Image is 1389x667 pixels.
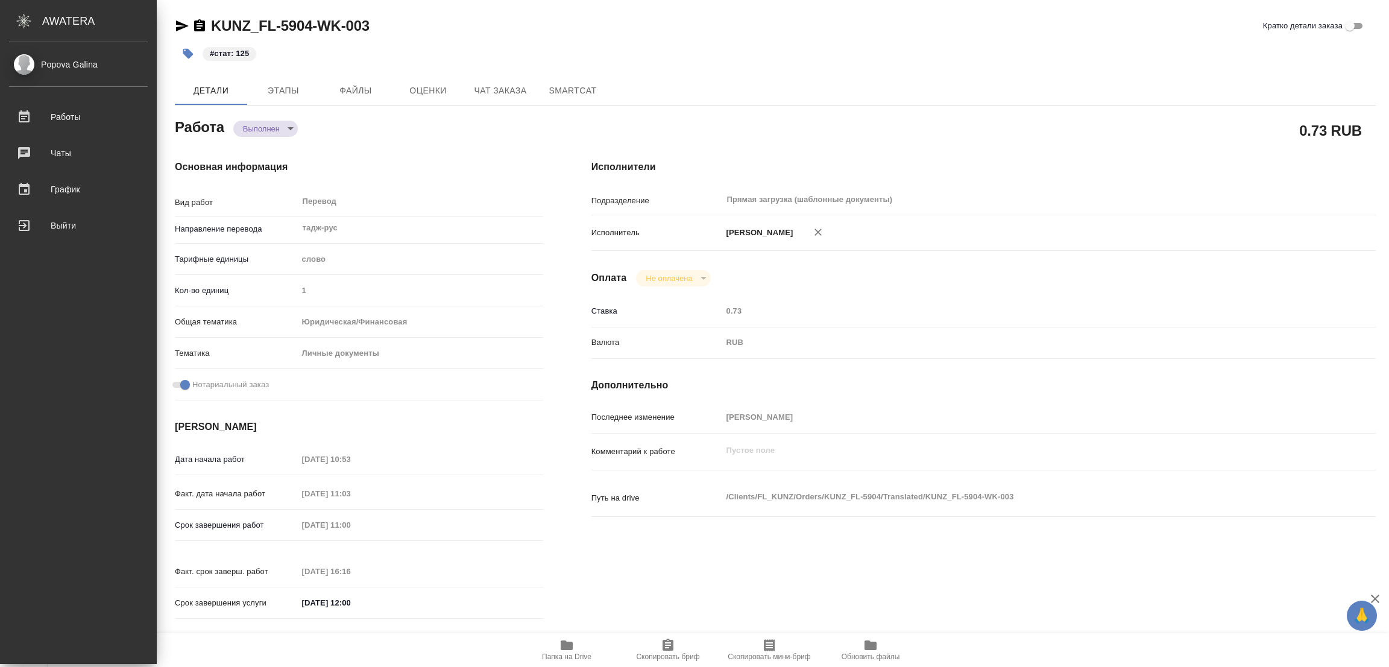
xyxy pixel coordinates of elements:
p: Факт. дата начала работ [175,488,298,500]
h4: Оплата [591,271,627,285]
button: Скопировать бриф [617,633,719,667]
p: Исполнитель [591,227,722,239]
input: Пустое поле [298,450,403,468]
p: Общая тематика [175,316,298,328]
h4: Исполнители [591,160,1376,174]
button: Скопировать ссылку [192,19,207,33]
a: График [3,174,154,204]
p: Путь на drive [591,492,722,504]
span: стат: 125 [201,48,257,58]
div: Работы [9,108,148,126]
p: Тарифные единицы [175,253,298,265]
textarea: /Clients/FL_KUNZ/Orders/KUNZ_FL-5904/Translated/KUNZ_FL-5904-WK-003 [722,487,1311,507]
div: RUB [722,332,1311,353]
a: KUNZ_FL-5904-WK-003 [211,17,370,34]
span: Нотариальный заказ [192,379,269,391]
span: Чат заказа [471,83,529,98]
p: Дата начала работ [175,454,298,466]
div: Выполнен [233,121,298,137]
h2: 0.73 RUB [1299,120,1362,141]
input: Пустое поле [298,563,403,580]
p: Вид работ [175,197,298,209]
div: Юридическая/Финансовая [298,312,543,332]
button: Выполнен [239,124,283,134]
span: 🙏 [1352,603,1372,628]
div: Выйти [9,217,148,235]
span: Детали [182,83,240,98]
div: Личные документы [298,343,543,364]
input: Пустое поле [298,516,403,534]
a: Выйти [3,210,154,241]
input: Пустое поле [722,302,1311,320]
span: Файлы [327,83,385,98]
span: Обновить файлы [842,653,900,661]
button: Скопировать мини-бриф [719,633,820,667]
h4: [PERSON_NAME] [175,420,543,434]
p: [PERSON_NAME] [722,227,793,239]
button: 🙏 [1347,601,1377,631]
p: Ставка [591,305,722,317]
h4: Основная информация [175,160,543,174]
p: Факт. срок заверш. работ [175,566,298,578]
p: Подразделение [591,195,722,207]
input: Пустое поле [298,485,403,502]
input: ✎ Введи что-нибудь [298,594,403,612]
div: Выполнен [636,270,710,286]
h2: Работа [175,115,224,137]
span: Этапы [254,83,312,98]
input: Пустое поле [722,408,1311,426]
p: Срок завершения услуги [175,597,298,609]
button: Обновить файлы [820,633,921,667]
span: Оценки [399,83,457,98]
p: Комментарий к работе [591,446,722,458]
span: Кратко детали заказа [1263,20,1343,32]
div: Чаты [9,144,148,162]
p: Тематика [175,347,298,359]
button: Папка на Drive [516,633,617,667]
button: Скопировать ссылку для ЯМессенджера [175,19,189,33]
p: Кол-во единиц [175,285,298,297]
span: Скопировать бриф [636,653,699,661]
button: Удалить исполнителя [805,219,831,245]
a: Работы [3,102,154,132]
span: Скопировать мини-бриф [728,653,810,661]
p: #стат: 125 [210,48,249,60]
span: SmartCat [544,83,602,98]
button: Не оплачена [642,273,696,283]
p: Последнее изменение [591,411,722,423]
div: слово [298,249,543,270]
span: Папка на Drive [542,653,591,661]
div: График [9,180,148,198]
p: Валюта [591,337,722,349]
div: AWATERA [42,9,157,33]
h4: Дополнительно [591,378,1376,393]
button: Добавить тэг [175,40,201,67]
p: Направление перевода [175,223,298,235]
input: Пустое поле [298,282,543,299]
p: Срок завершения работ [175,519,298,531]
div: Popova Galina [9,58,148,71]
a: Чаты [3,138,154,168]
